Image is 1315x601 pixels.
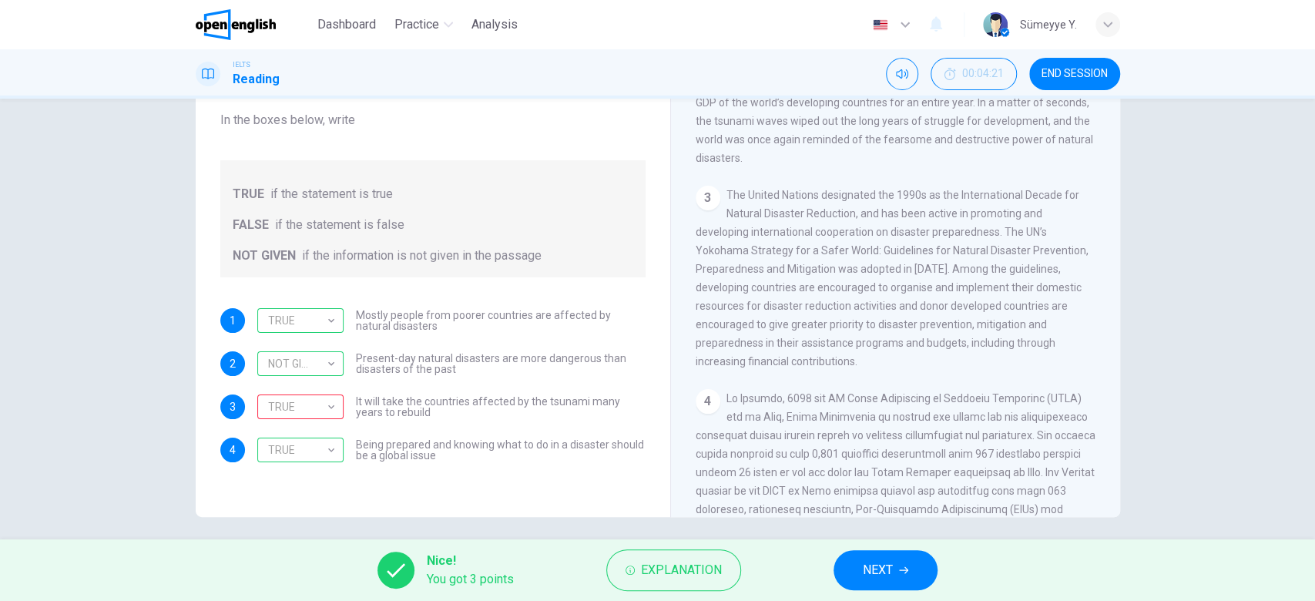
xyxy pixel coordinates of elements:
div: TRUE [257,385,338,429]
span: Nice! [427,552,514,570]
div: TRUE [257,438,344,462]
div: NOT GIVEN [257,342,338,386]
div: TRUE [257,299,338,343]
span: FALSE [233,216,269,234]
span: 00:04:21 [962,68,1004,80]
span: 3 [230,401,236,412]
span: if the statement is true [270,185,393,203]
button: Explanation [606,549,741,591]
button: END SESSION [1029,58,1120,90]
span: 4 [230,445,236,455]
button: Practice [388,11,459,39]
span: Dashboard [317,15,376,34]
img: Profile picture [983,12,1008,37]
button: Analysis [465,11,524,39]
div: TRUE [257,308,344,333]
span: The United Nations designated the 1990s as the International Decade for Natural Disaster Reductio... [696,189,1089,368]
span: Being prepared and knowing what to do in a disaster should be a global issue [356,439,646,461]
span: Analysis [471,15,518,34]
span: TRUE [233,185,264,203]
span: You got 3 points [427,570,514,589]
div: Hide [931,58,1017,90]
button: 00:04:21 [931,58,1017,90]
button: NEXT [834,550,938,590]
button: Dashboard [311,11,382,39]
span: Present-day natural disasters are more dangerous than disasters of the past [356,353,646,374]
div: Mute [886,58,918,90]
span: 2 [230,358,236,369]
span: if the information is not given in the passage [302,247,542,265]
span: IELTS [233,59,250,70]
span: NEXT [863,559,893,581]
span: Explanation [641,559,722,581]
span: 1 [230,315,236,326]
h1: Reading [233,70,280,89]
span: Practice [394,15,439,34]
div: NOT GIVEN [257,351,344,376]
div: 3 [696,186,720,210]
span: Mostly people from poorer countries are affected by natural disasters [356,310,646,331]
div: Sümeyye Y. [1020,15,1077,34]
div: NOT GIVEN [257,395,344,419]
div: TRUE [257,428,338,472]
div: 4 [696,389,720,414]
span: if the statement is false [275,216,404,234]
img: en [871,19,890,31]
a: OpenEnglish logo [196,9,312,40]
span: It will take the countries affected by the tsunami many years to rebuild [356,396,646,418]
span: END SESSION [1042,68,1108,80]
span: NOT GIVEN [233,247,296,265]
img: OpenEnglish logo [196,9,277,40]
